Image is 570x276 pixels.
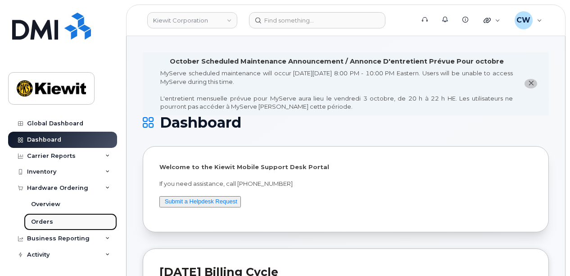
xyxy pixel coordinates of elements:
[165,198,237,205] a: Submit a Helpdesk Request
[525,79,537,88] button: close notification
[159,196,241,207] button: Submit a Helpdesk Request
[170,57,504,66] div: October Scheduled Maintenance Announcement / Annonce D'entretient Prévue Pour octobre
[160,69,513,111] div: MyServe scheduled maintenance will occur [DATE][DATE] 8:00 PM - 10:00 PM Eastern. Users will be u...
[159,163,532,171] p: Welcome to the Kiewit Mobile Support Desk Portal
[160,116,241,129] span: Dashboard
[531,237,563,269] iframe: Messenger Launcher
[159,179,532,188] p: If you need assistance, call [PHONE_NUMBER]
